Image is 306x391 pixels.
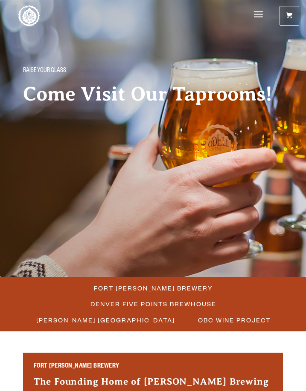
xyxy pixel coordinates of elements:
a: Menu [254,6,263,24]
span: [PERSON_NAME] [GEOGRAPHIC_DATA] [36,314,175,326]
span: Fort [PERSON_NAME] Brewery [94,282,213,294]
h2: Come Visit Our Taprooms! [23,83,283,105]
a: [PERSON_NAME] [GEOGRAPHIC_DATA] [31,314,179,326]
span: Denver Five Points Brewhouse [90,298,216,310]
a: Denver Five Points Brewhouse [85,298,221,310]
a: Fort [PERSON_NAME] Brewery [89,282,217,294]
h2: Fort [PERSON_NAME] Brewery [34,363,272,371]
a: OBC Wine Project [193,314,275,326]
span: Raise your glass [23,66,66,77]
span: OBC Wine Project [198,314,271,326]
a: Odell Home [18,5,40,26]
